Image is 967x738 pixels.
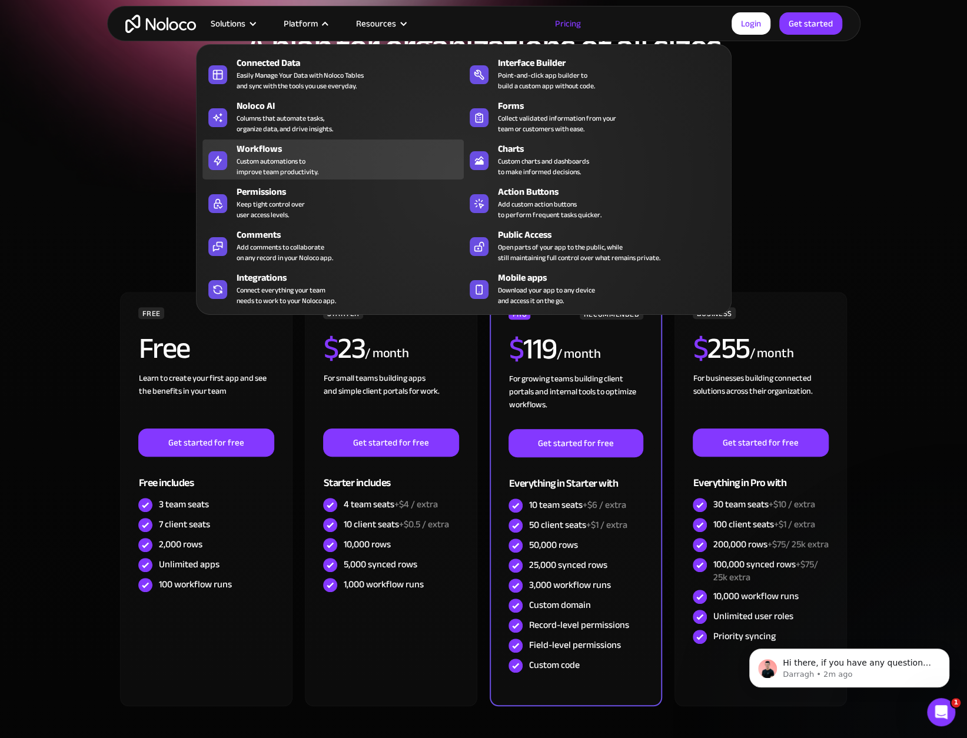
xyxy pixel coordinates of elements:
[356,16,396,31] div: Resources
[343,498,437,511] div: 4 team seats
[713,518,815,531] div: 100 client seats
[138,307,164,319] div: FREE
[713,498,815,511] div: 30 team seats
[158,558,219,571] div: Unlimited apps
[509,457,643,496] div: Everything in Starter with
[237,199,305,220] div: Keep tight control over user access levels.
[498,113,616,134] div: Collect validated information from your team or customers with ease.
[196,28,732,315] nav: Platform
[158,578,231,591] div: 100 workflow runs
[196,16,269,31] div: Solutions
[749,344,793,363] div: / month
[138,334,190,363] h2: Free
[237,99,469,113] div: Noloco AI
[237,285,336,306] div: Connect everything your team needs to work to your Noloco app.
[529,518,627,531] div: 50 client seats
[693,307,735,319] div: BUSINESS
[323,372,458,428] div: For small teams building apps and simple client portals for work. ‍
[779,12,842,35] a: Get started
[284,16,318,31] div: Platform
[237,271,469,285] div: Integrations
[540,16,596,31] a: Pricing
[556,345,600,364] div: / month
[509,334,556,364] h2: 119
[343,518,448,531] div: 10 client seats
[237,113,333,134] div: Columns that automate tasks, organize data, and drive insights.
[498,99,730,113] div: Forms
[693,428,828,457] a: Get started for free
[529,659,579,671] div: Custom code
[951,698,961,707] span: 1
[498,185,730,199] div: Action Buttons
[713,610,793,623] div: Unlimited user roles
[341,16,420,31] div: Resources
[586,516,627,534] span: +$1 / extra
[732,12,770,35] a: Login
[529,579,610,591] div: 3,000 workflow runs
[498,142,730,156] div: Charts
[529,498,626,511] div: 10 team seats
[713,558,828,584] div: 100,000 synced rows
[529,619,629,631] div: Record-level permissions
[498,228,730,242] div: Public Access
[498,271,730,285] div: Mobile apps
[323,307,363,319] div: STARTER
[464,54,725,94] a: Interface BuilderPoint-and-click app builder tobuild a custom app without code.
[237,56,469,70] div: Connected Data
[498,56,730,70] div: Interface Builder
[323,428,458,457] a: Get started for free
[693,321,707,376] span: $
[509,429,643,457] a: Get started for free
[464,182,725,222] a: Action ButtonsAdd custom action buttonsto perform frequent tasks quicker.
[202,182,464,222] a: PermissionsKeep tight control overuser access levels.
[713,556,818,586] span: +$75/ 25k extra
[732,624,967,706] iframe: Intercom notifications message
[464,97,725,137] a: FormsCollect validated information from yourteam or customers with ease.
[693,457,828,495] div: Everything in Pro with
[498,242,660,263] div: Open parts of your app to the public, while still maintaining full control over what remains priv...
[509,373,643,429] div: For growing teams building client portals and internal tools to optimize workflows.
[211,16,245,31] div: Solutions
[237,228,469,242] div: Comments
[498,285,595,306] span: Download your app to any device and access it on the go.
[202,139,464,179] a: WorkflowsCustom automations toimprove team productivity.
[509,321,523,377] span: $
[237,242,333,263] div: Add comments to collaborate on any record in your Noloco app.
[269,16,341,31] div: Platform
[927,698,955,726] iframe: Intercom live chat
[529,559,607,571] div: 25,000 synced rows
[202,225,464,265] a: CommentsAdd comments to collaborateon any record in your Noloco app.
[498,156,589,177] div: Custom charts and dashboards to make informed decisions.
[323,334,365,363] h2: 23
[398,516,448,533] span: +$0.5 / extra
[365,344,409,363] div: / month
[237,142,469,156] div: Workflows
[343,578,423,591] div: 1,000 workflow runs
[158,518,210,531] div: 7 client seats
[509,308,530,320] div: PRO
[582,496,626,514] span: +$6 / extra
[138,457,274,495] div: Free includes
[498,70,595,91] div: Point-and-click app builder to build a custom app without code.
[237,70,364,91] div: Easily Manage Your Data with Noloco Tables and sync with the tools you use everyday.
[773,516,815,533] span: +$1 / extra
[464,225,725,265] a: Public AccessOpen parts of your app to the public, whilestill maintaining full control over what ...
[125,15,196,33] a: home
[713,630,775,643] div: Priority syncing
[237,185,469,199] div: Permissions
[323,457,458,495] div: Starter includes
[693,334,749,363] h2: 255
[529,538,577,551] div: 50,000 rows
[138,372,274,428] div: Learn to create your first app and see the benefits in your team ‍
[158,498,208,511] div: 3 team seats
[580,308,643,320] div: RECOMMENDED
[138,428,274,457] a: Get started for free
[202,97,464,137] a: Noloco AIColumns that automate tasks,organize data, and drive insights.
[529,639,620,651] div: Field-level permissions
[529,599,590,611] div: Custom domain
[768,496,815,513] span: +$10 / extra
[158,538,202,551] div: 2,000 rows
[323,321,338,376] span: $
